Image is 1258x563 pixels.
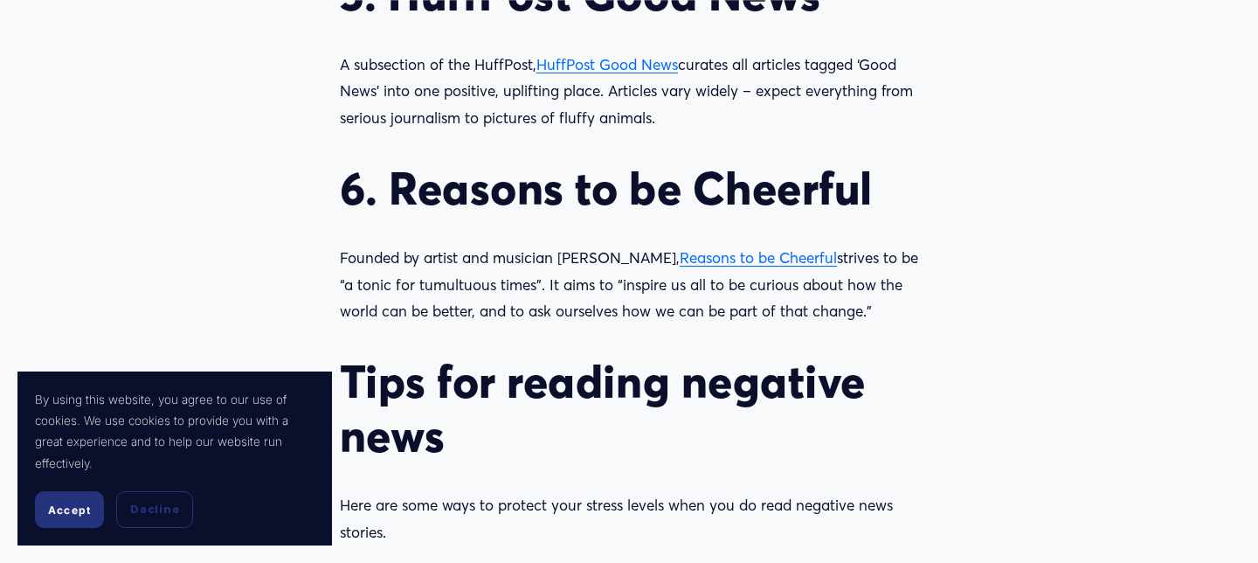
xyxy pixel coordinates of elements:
p: Founded by artist and musician [PERSON_NAME], strives to be “a tonic for tumultuous times”. It ai... [340,245,918,325]
p: A subsection of the HuffPost, curates all articles tagged ‘Good News’ into one positive, upliftin... [340,52,918,132]
a: HuffPost Good News [536,55,678,73]
section: Cookie banner [17,372,332,546]
span: Decline [130,502,179,518]
a: Reasons to be Cheerful [680,248,837,267]
p: By using this website, you agree to our use of cookies. We use cookies to provide you with a grea... [35,389,314,475]
button: Decline [116,491,193,528]
p: Here are some ways to protect your stress levels when you do read negative news stories. [340,492,918,546]
span: Accept [48,504,91,517]
h2: Tips for reading negative news [340,355,918,462]
button: Accept [35,491,104,528]
h2: 6. Reasons to be Cheerful [340,162,918,216]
